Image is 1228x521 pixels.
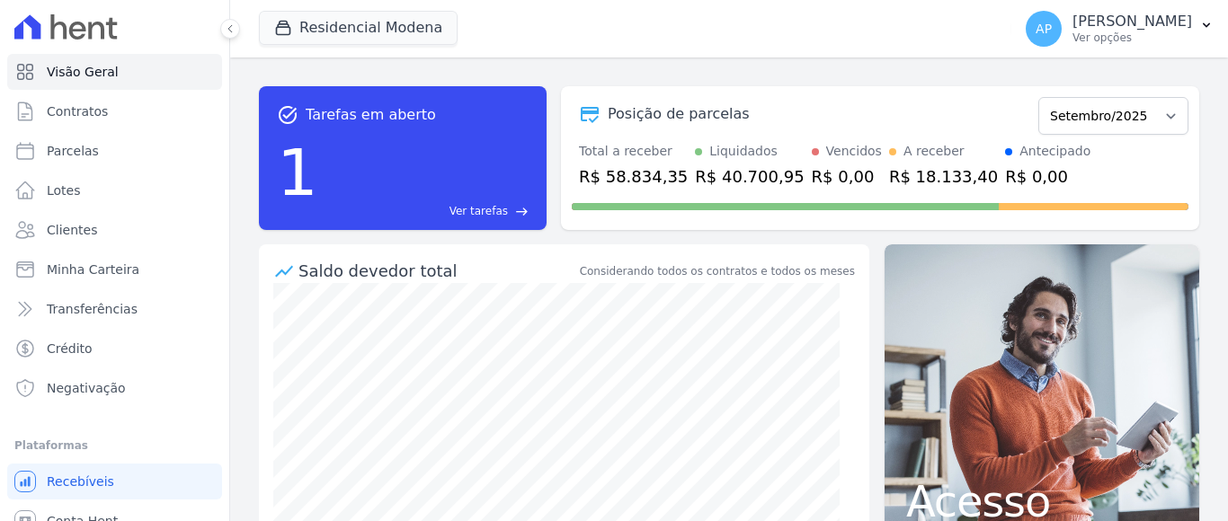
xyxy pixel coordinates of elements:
[579,142,688,161] div: Total a receber
[812,164,882,189] div: R$ 0,00
[579,164,688,189] div: R$ 58.834,35
[515,205,529,218] span: east
[826,142,882,161] div: Vencidos
[14,435,215,456] div: Plataformas
[1019,142,1090,161] div: Antecipado
[47,102,108,120] span: Contratos
[47,63,119,81] span: Visão Geral
[695,164,804,189] div: R$ 40.700,95
[47,472,114,490] span: Recebíveis
[7,93,222,129] a: Contratos
[47,142,99,160] span: Parcelas
[7,331,222,366] a: Crédito
[1011,4,1228,54] button: AP [PERSON_NAME] Ver opções
[889,164,998,189] div: R$ 18.133,40
[7,291,222,327] a: Transferências
[1005,164,1090,189] div: R$ 0,00
[1072,31,1192,45] p: Ver opções
[903,142,965,161] div: A receber
[47,221,97,239] span: Clientes
[306,104,436,126] span: Tarefas em aberto
[325,203,529,219] a: Ver tarefas east
[47,260,139,278] span: Minha Carteira
[7,133,222,169] a: Parcelas
[1036,22,1052,35] span: AP
[277,104,298,126] span: task_alt
[709,142,778,161] div: Liquidados
[1072,13,1192,31] p: [PERSON_NAME]
[7,172,222,208] a: Lotes
[7,252,222,287] a: Minha Carteira
[608,103,750,125] div: Posição de parcelas
[47,300,138,318] span: Transferências
[298,259,576,283] div: Saldo devedor total
[277,126,318,219] div: 1
[580,263,855,279] div: Considerando todos os contratos e todos os meses
[259,11,458,45] button: Residencial Modena
[47,379,126,397] span: Negativação
[7,370,222,406] a: Negativação
[7,464,222,499] a: Recebíveis
[47,181,81,199] span: Lotes
[47,340,93,358] span: Crédito
[7,54,222,90] a: Visão Geral
[449,203,508,219] span: Ver tarefas
[7,212,222,248] a: Clientes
